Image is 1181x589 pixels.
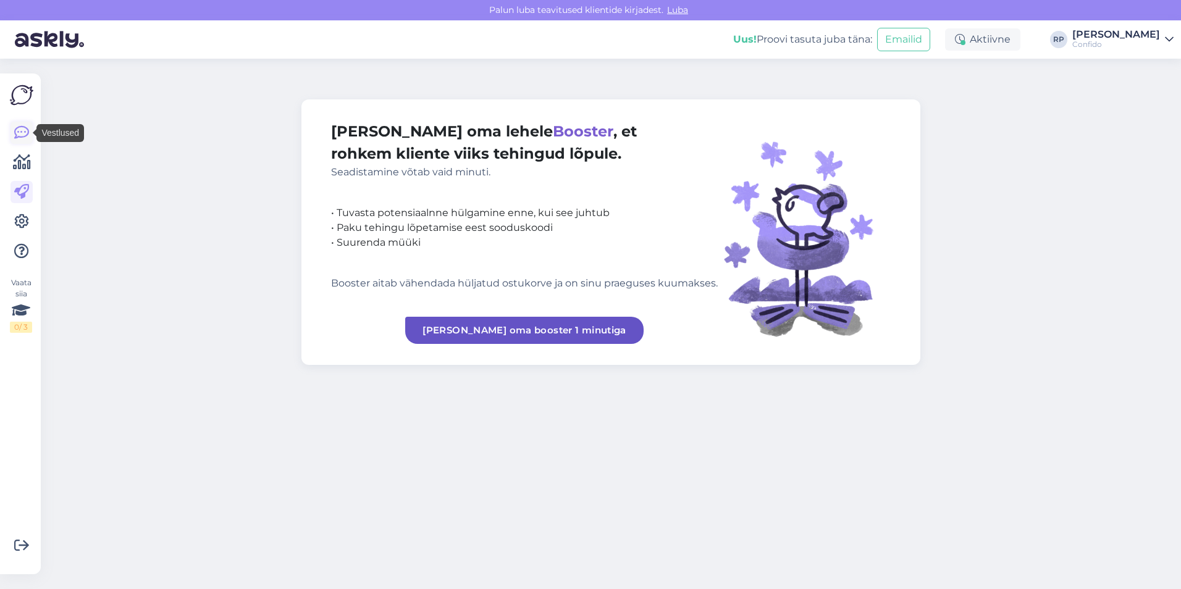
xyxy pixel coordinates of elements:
[36,124,84,142] div: Vestlused
[1072,40,1160,49] div: Confido
[10,83,33,107] img: Askly Logo
[10,322,32,333] div: 0 / 3
[331,235,718,250] div: • Suurenda müüki
[331,206,718,220] div: • Tuvasta potensiaalnne hülgamine enne, kui see juhtub
[1072,30,1174,49] a: [PERSON_NAME]Confido
[331,220,718,235] div: • Paku tehingu lõpetamise eest sooduskoodi
[718,120,891,344] img: illustration
[1072,30,1160,40] div: [PERSON_NAME]
[331,276,718,291] div: Booster aitab vähendada hüljatud ostukorve ja on sinu praeguses kuumakses.
[405,317,644,344] a: [PERSON_NAME] oma booster 1 minutiga
[733,33,757,45] b: Uus!
[945,28,1020,51] div: Aktiivne
[331,120,718,180] div: [PERSON_NAME] oma lehele , et rohkem kliente viiks tehingud lõpule.
[331,165,718,180] div: Seadistamine võtab vaid minuti.
[1050,31,1067,48] div: RP
[733,32,872,47] div: Proovi tasuta juba täna:
[877,28,930,51] button: Emailid
[10,277,32,333] div: Vaata siia
[663,4,692,15] span: Luba
[553,122,613,140] span: Booster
